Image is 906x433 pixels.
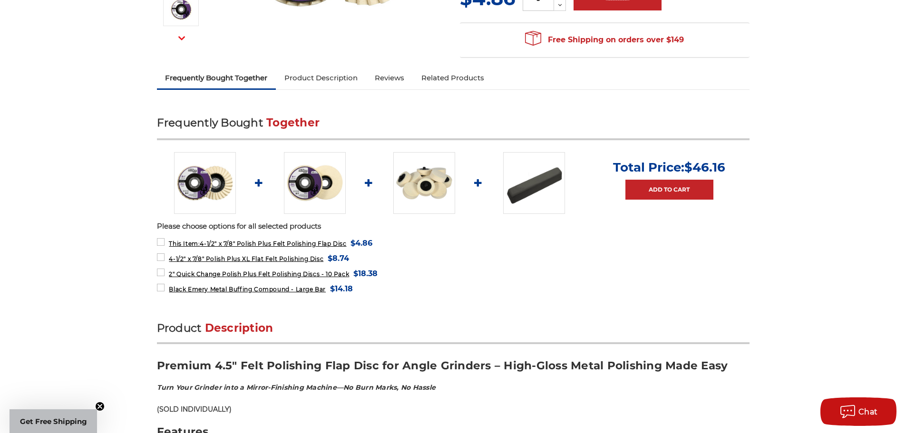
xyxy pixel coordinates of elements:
[276,67,366,88] a: Product Description
[353,267,378,280] span: $18.38
[157,221,750,232] p: Please choose options for all selected products
[525,30,684,49] span: Free Shipping on orders over $149
[95,402,105,411] button: Close teaser
[858,407,878,416] span: Chat
[169,240,200,247] strong: This Item:
[157,116,263,129] span: Frequently Bought
[174,152,236,214] img: buffing and polishing felt flap disc
[366,67,413,88] a: Reviews
[266,116,320,129] span: Together
[157,383,750,393] h4: Turn Your Grinder into a Mirror-Finishing Machine—No Burn Marks, No Hassle
[170,28,193,48] button: Next
[169,270,349,278] span: 2" Quick Change Polish Plus Felt Polishing Discs - 10 Pack
[684,160,725,175] span: $46.16
[820,397,896,426] button: Chat
[20,417,87,426] span: Get Free Shipping
[413,67,493,88] a: Related Products
[157,67,276,88] a: Frequently Bought Together
[157,321,202,335] span: Product
[330,282,353,295] span: $14.18
[351,237,372,250] span: $4.86
[205,321,273,335] span: Description
[613,160,725,175] p: Total Price:
[10,409,97,433] div: Get Free ShippingClose teaser
[169,240,346,247] span: 4-1/2" x 7/8" Polish Plus Felt Polishing Flap Disc
[625,180,713,200] a: Add to Cart
[169,286,326,293] span: Black Emery Metal Buffing Compound - Large Bar
[169,255,323,262] span: 4-1/2" x 7/8" Polish Plus XL Flat Felt Polishing Disc
[157,358,750,380] h2: Premium 4.5" Felt Polishing Flap Disc for Angle Grinders – High-Gloss Metal Polishing Made Easy
[157,405,232,414] strong: (SOLD INDIVIDUALLY)
[328,252,349,265] span: $8.74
